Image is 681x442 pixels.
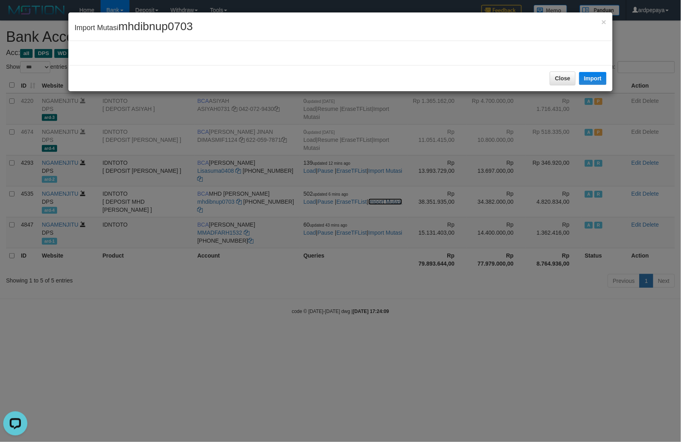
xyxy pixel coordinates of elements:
[550,72,576,85] button: Close
[118,20,193,33] span: mhdibnup0703
[579,72,607,85] button: Import
[74,24,193,32] span: Import Mutasi
[601,17,606,27] span: ×
[601,18,606,26] button: Close
[3,3,27,27] button: Open LiveChat chat widget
